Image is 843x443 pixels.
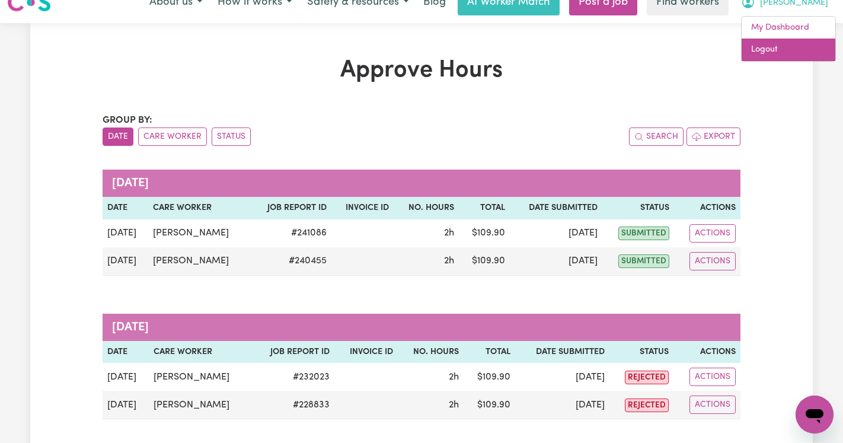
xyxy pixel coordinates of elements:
[334,341,398,364] th: Invoice ID
[103,56,740,85] h1: Approve Hours
[686,128,740,146] button: Export
[394,197,459,219] th: No. Hours
[103,391,149,419] td: [DATE]
[515,363,609,391] td: [DATE]
[103,170,740,197] caption: [DATE]
[459,247,509,276] td: $ 109.90
[103,116,152,125] span: Group by:
[673,341,740,364] th: Actions
[742,39,835,61] a: Logout
[618,227,669,240] span: submitted
[510,219,603,247] td: [DATE]
[510,247,603,276] td: [DATE]
[609,341,673,364] th: Status
[103,314,740,341] caption: [DATE]
[250,247,331,276] td: # 240455
[149,341,251,364] th: Care worker
[212,128,251,146] button: sort invoices by paid status
[148,247,250,276] td: [PERSON_NAME]
[459,197,509,219] th: Total
[103,363,149,391] td: [DATE]
[796,396,834,434] iframe: Button to launch messaging window
[444,228,454,238] span: 2 hours
[444,256,454,266] span: 2 hours
[103,219,148,247] td: [DATE]
[398,341,464,364] th: No. Hours
[331,197,394,219] th: Invoice ID
[251,391,334,419] td: # 228833
[251,363,334,391] td: # 232023
[103,128,133,146] button: sort invoices by date
[250,197,331,219] th: Job Report ID
[148,197,250,219] th: Care worker
[138,128,207,146] button: sort invoices by care worker
[625,371,669,384] span: rejected
[149,363,251,391] td: [PERSON_NAME]
[602,197,674,219] th: Status
[464,391,515,419] td: $ 109.90
[464,363,515,391] td: $ 109.90
[449,400,459,410] span: 2 hours
[625,399,669,412] span: rejected
[251,341,334,364] th: Job Report ID
[149,391,251,419] td: [PERSON_NAME]
[250,219,331,247] td: # 241086
[515,341,609,364] th: Date Submitted
[629,128,684,146] button: Search
[689,252,736,270] button: Actions
[689,368,736,386] button: Actions
[459,219,509,247] td: $ 109.90
[515,391,609,419] td: [DATE]
[510,197,603,219] th: Date Submitted
[103,247,148,276] td: [DATE]
[103,197,148,219] th: Date
[449,372,459,382] span: 2 hours
[689,224,736,243] button: Actions
[689,396,736,414] button: Actions
[148,219,250,247] td: [PERSON_NAME]
[742,17,835,39] a: My Dashboard
[674,197,740,219] th: Actions
[741,16,836,62] div: My Account
[103,341,149,364] th: Date
[464,341,515,364] th: Total
[618,254,669,268] span: submitted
